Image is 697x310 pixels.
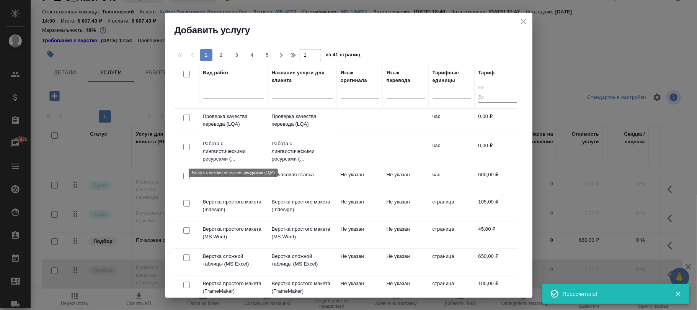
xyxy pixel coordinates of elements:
[341,69,379,84] div: Язык оригинала
[387,69,425,84] div: Язык перевода
[475,109,521,136] td: 0,00 ₽
[429,138,475,165] td: час
[203,171,264,179] p: Почасовая ставка
[203,280,264,295] p: Верстка простого макета (FrameMaker)
[475,167,521,194] td: 660,00 ₽
[246,51,258,59] span: 4
[272,171,333,179] p: Почасовая ставка
[337,276,383,303] td: Не указан
[231,49,243,61] button: 3
[203,225,264,241] p: Верстка простого макета (MS Word)
[429,276,475,303] td: страница
[272,140,333,163] p: Работа с лингвистическими ресурсами (...
[433,69,471,84] div: Тарифные единицы
[272,113,333,128] p: Проверка качества перевода (LQA)
[215,49,228,61] button: 2
[326,50,361,61] span: из 41 страниц
[478,84,517,93] input: От
[383,249,429,276] td: Не указан
[337,221,383,248] td: Не указан
[383,276,429,303] td: Не указан
[475,194,521,221] td: 105,00 ₽
[272,253,333,268] p: Верстка сложной таблицы (MS Excel)
[337,194,383,221] td: Не указан
[429,194,475,221] td: страница
[383,194,429,221] td: Не указан
[475,276,521,303] td: 105,00 ₽
[272,280,333,295] p: Верстка простого макета (FrameMaker)
[383,167,429,194] td: Не указан
[563,290,664,298] div: Пересчитано!
[337,249,383,276] td: Не указан
[272,198,333,213] p: Верстка простого макета (Indesign)
[203,69,229,77] div: Вид работ
[429,249,475,276] td: страница
[383,221,429,248] td: Не указан
[337,167,383,194] td: Не указан
[478,93,517,102] input: До
[175,24,532,36] h2: Добавить услугу
[203,198,264,213] p: Верстка простого макета (Indesign)
[272,69,333,84] div: Название услуги для клиента
[478,69,495,77] div: Тариф
[215,51,228,59] span: 2
[475,249,521,276] td: 650,00 ₽
[429,221,475,248] td: страница
[518,16,529,27] button: close
[475,138,521,165] td: 0,00 ₽
[203,253,264,268] p: Верстка сложной таблицы (MS Excel)
[475,221,521,248] td: 45,00 ₽
[429,167,475,194] td: час
[261,49,274,61] button: 5
[429,109,475,136] td: час
[246,49,258,61] button: 4
[272,225,333,241] p: Верстка простого макета (MS Word)
[203,113,264,128] p: Проверка качества перевода (LQA)
[231,51,243,59] span: 3
[670,290,686,297] button: Закрыть
[203,140,264,163] p: Работа с лингвистическими ресурсами (...
[261,51,274,59] span: 5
